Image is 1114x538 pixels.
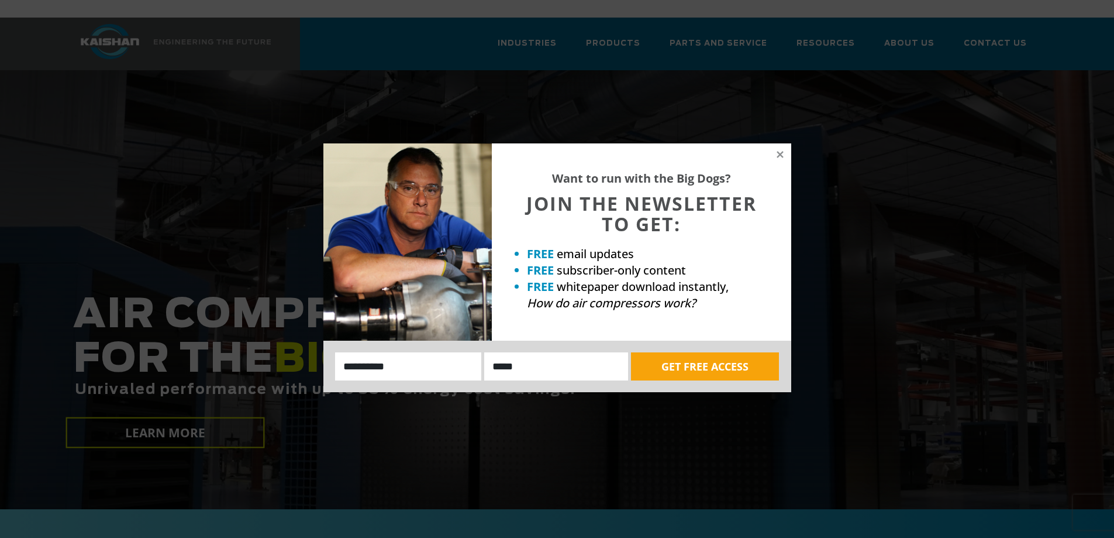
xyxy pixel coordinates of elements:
[775,149,785,160] button: Close
[526,191,757,237] span: JOIN THE NEWSLETTER TO GET:
[557,262,686,278] span: subscriber-only content
[527,246,554,262] strong: FREE
[527,262,554,278] strong: FREE
[335,352,482,381] input: Name:
[484,352,628,381] input: Email
[527,295,696,311] em: How do air compressors work?
[631,352,779,381] button: GET FREE ACCESS
[557,246,634,262] span: email updates
[527,279,554,294] strong: FREE
[557,279,729,294] span: whitepaper download instantly,
[552,170,731,186] strong: Want to run with the Big Dogs?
